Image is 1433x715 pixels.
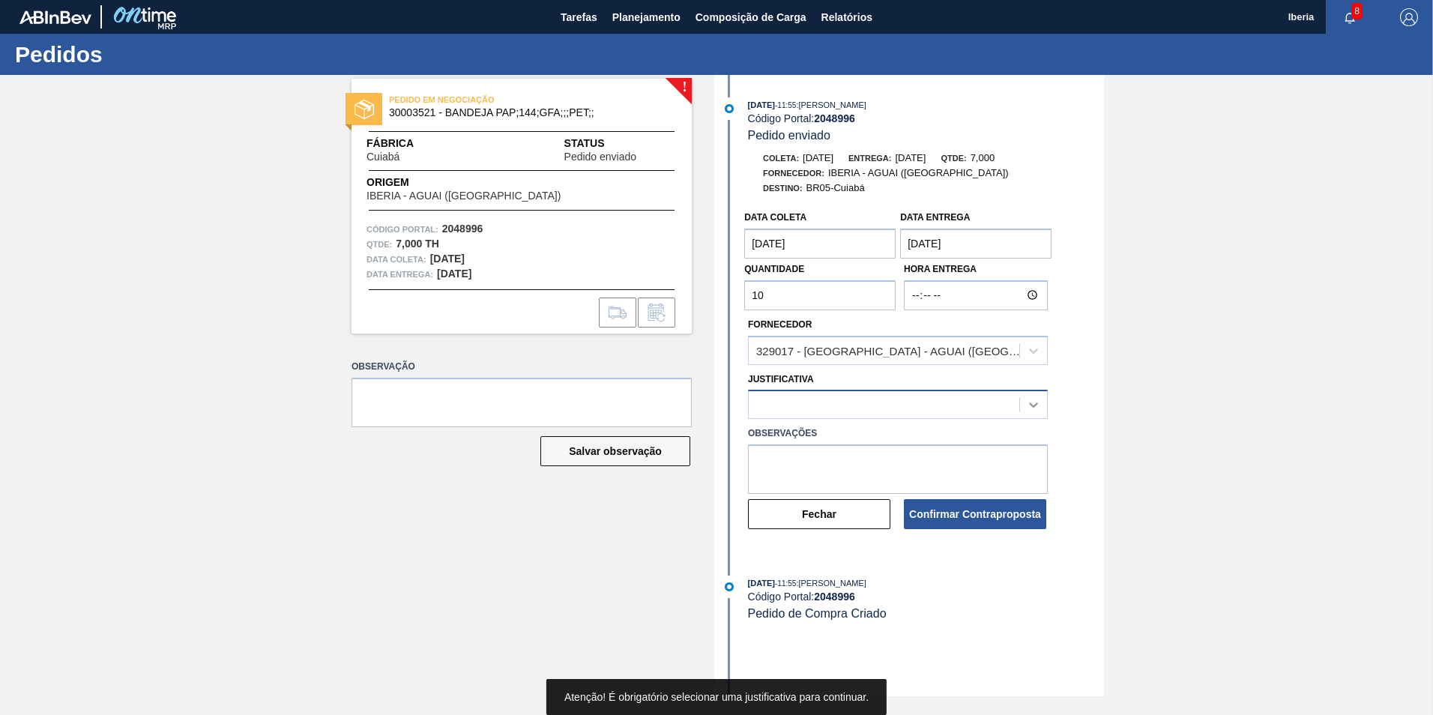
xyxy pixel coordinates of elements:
[1326,7,1374,28] button: Notificações
[748,423,1048,444] label: Observações
[748,499,890,529] button: Fechar
[744,229,896,259] input: dd/mm/yyyy
[900,212,970,223] label: Data Entrega
[971,152,995,163] span: 7,000
[796,579,866,588] span: : [PERSON_NAME]
[756,344,1021,357] div: 329017 - [GEOGRAPHIC_DATA] - AGUAI ([GEOGRAPHIC_DATA])
[900,229,1052,259] input: dd/mm/yyyy
[748,100,775,109] span: [DATE]
[748,374,814,384] label: Justificativa
[904,259,1048,280] label: Hora Entrega
[437,268,471,280] strong: [DATE]
[442,223,483,235] strong: 2048996
[15,46,281,63] h1: Pedidos
[1400,8,1418,26] img: Logout
[19,10,91,24] img: TNhmsLtSVTkK8tSr43FrP2fwEKptu5GPRR3wAAAABJRU5ErkJggg==
[366,237,392,252] span: Qtde :
[748,579,775,588] span: [DATE]
[763,154,799,163] span: Coleta:
[763,169,824,178] span: Fornecedor:
[744,264,804,274] label: Quantidade
[748,129,830,142] span: Pedido enviado
[366,151,399,163] span: Cuiabá
[366,175,603,190] span: Origem
[796,100,866,109] span: : [PERSON_NAME]
[763,184,803,193] span: Destino:
[744,212,806,223] label: Data coleta
[748,607,887,620] span: Pedido de Compra Criado
[599,298,636,328] div: Ir para Composição de Carga
[366,252,426,267] span: Data coleta:
[828,167,1009,178] span: IBERIA - AGUAI ([GEOGRAPHIC_DATA])
[366,222,438,237] span: Código Portal:
[748,319,812,330] label: Fornecedor
[561,8,597,26] span: Tarefas
[814,591,855,603] strong: 2048996
[396,238,439,250] strong: 7,000 TH
[352,356,692,378] label: Observação
[1351,3,1363,19] span: 8
[564,691,869,703] span: Atenção! É obrigatório selecionar uma justificativa para continuar.
[814,112,855,124] strong: 2048996
[725,104,734,113] img: atual
[941,154,966,163] span: Qtde:
[803,152,833,163] span: [DATE]
[775,579,796,588] span: - 11:55
[638,298,675,328] div: Informar alteração no pedido
[821,8,872,26] span: Relatórios
[564,151,637,163] span: Pedido enviado
[775,101,796,109] span: - 11:55
[748,591,1104,603] div: Código Portal:
[366,136,447,151] span: Fábrica
[806,182,865,193] span: BR05-Cuiabá
[366,267,433,282] span: Data entrega:
[564,136,677,151] span: Status
[848,154,891,163] span: Entrega:
[389,107,661,118] span: 30003521 - BANDEJA PAP;144;GFA;;;PET;;
[696,8,806,26] span: Composição de Carga
[355,100,374,119] img: status
[430,253,465,265] strong: [DATE]
[612,8,681,26] span: Planejamento
[725,582,734,591] img: atual
[540,436,690,466] button: Salvar observação
[389,92,599,107] span: PEDIDO EM NEGOCIAÇÃO
[895,152,926,163] span: [DATE]
[748,112,1104,124] div: Código Portal:
[366,190,561,202] span: IBERIA - AGUAI ([GEOGRAPHIC_DATA])
[904,499,1046,529] button: Confirmar Contraproposta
